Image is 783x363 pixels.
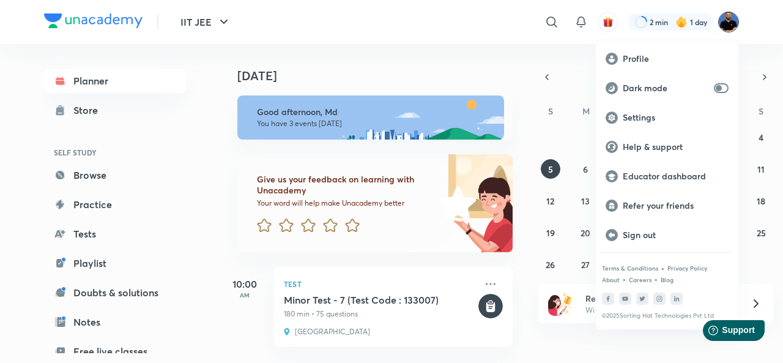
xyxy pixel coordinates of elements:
[623,53,729,64] p: Profile
[623,171,729,182] p: Educator dashboard
[654,274,658,285] div: •
[596,162,738,191] a: Educator dashboard
[661,276,674,283] a: Blog
[623,83,709,94] p: Dark mode
[622,274,626,285] div: •
[596,103,738,132] a: Settings
[602,276,620,283] a: About
[623,230,729,241] p: Sign out
[596,132,738,162] a: Help & support
[596,191,738,220] a: Refer your friends
[623,200,729,211] p: Refer your friends
[674,315,770,350] iframe: Help widget launcher
[602,312,732,320] p: © 2025 Sorting Hat Technologies Pvt Ltd
[661,263,665,274] div: •
[623,141,729,152] p: Help & support
[602,264,658,272] a: Terms & Conditions
[623,112,729,123] p: Settings
[629,276,651,283] a: Careers
[596,44,738,73] a: Profile
[667,264,707,272] a: Privacy Policy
